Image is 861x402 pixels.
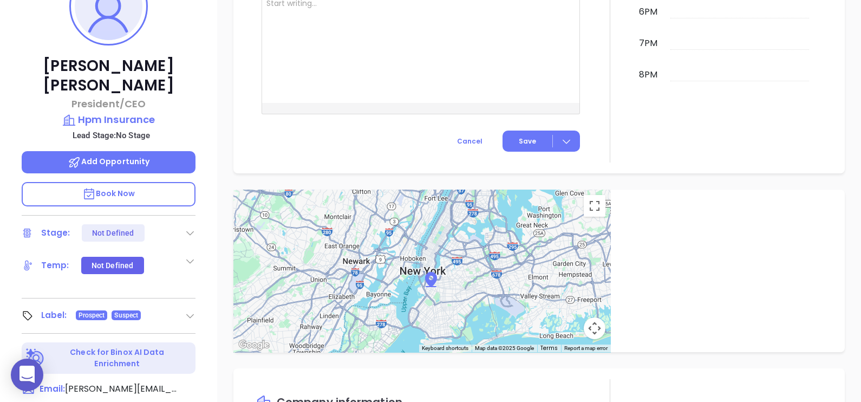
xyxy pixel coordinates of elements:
[519,137,536,146] span: Save
[41,307,67,323] div: Label:
[475,345,534,351] span: Map data ©2025 Google
[437,131,503,152] button: Cancel
[65,382,179,395] span: [PERSON_NAME][EMAIL_ADDRESS][DOMAIN_NAME]
[564,345,608,351] a: Report a map error
[22,112,195,127] a: Hpm Insurance
[82,188,135,199] span: Book Now
[27,128,195,142] p: Lead Stage: No Stage
[22,96,195,111] p: President/CEO
[114,309,138,321] span: Suspect
[26,348,45,367] img: Ai-Enrich-DaqCidB-.svg
[41,257,69,274] div: Temp:
[584,317,605,339] button: Map camera controls
[637,68,660,81] div: 8pm
[68,156,150,167] span: Add Opportunity
[40,382,65,397] span: Email:
[503,131,580,152] button: Save
[47,347,188,369] p: Check for Binox AI Data Enrichment
[236,338,272,352] img: Google
[637,5,660,18] div: 6pm
[584,195,605,217] button: Toggle fullscreen view
[540,344,558,352] a: Terms (opens in new tab)
[92,257,133,274] div: Not Defined
[22,56,195,95] p: [PERSON_NAME] [PERSON_NAME]
[422,345,468,352] button: Keyboard shortcuts
[92,224,134,242] div: Not Defined
[79,309,105,321] span: Prospect
[41,225,70,241] div: Stage:
[236,338,272,352] a: Open this area in Google Maps (opens a new window)
[637,37,660,50] div: 7pm
[457,137,482,146] span: Cancel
